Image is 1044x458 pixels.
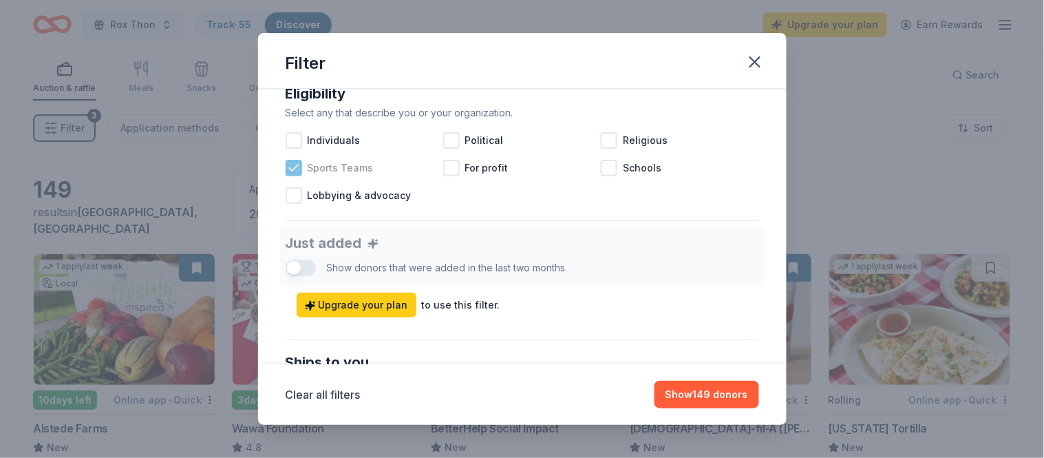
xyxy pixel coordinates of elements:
span: For profit [465,160,509,176]
a: Upgrade your plan [297,293,416,318]
div: to use this filter. [422,297,500,313]
div: Eligibility [286,83,759,105]
span: Lobbying & advocacy [308,187,412,204]
button: Clear all filters [286,386,361,403]
span: Individuals [308,132,361,149]
div: Ships to you [286,351,759,373]
button: Show149 donors [654,381,759,408]
span: Religious [623,132,668,149]
div: Filter [286,52,326,74]
span: Political [465,132,504,149]
span: Sports Teams [308,160,374,176]
div: Select any that describe you or your organization. [286,105,759,121]
span: Upgrade your plan [305,297,408,313]
span: Schools [623,160,661,176]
